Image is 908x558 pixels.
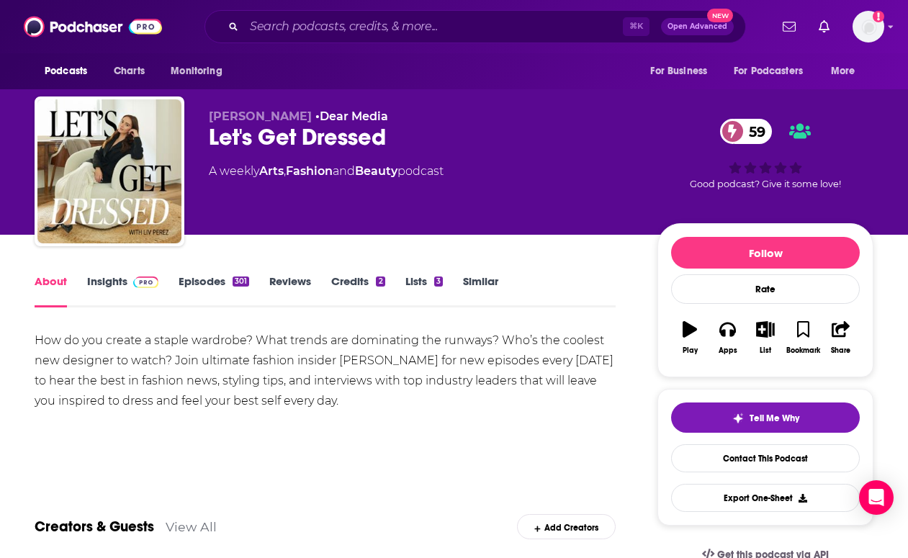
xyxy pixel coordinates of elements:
[35,330,616,411] div: How do you create a staple wardrobe? What trends are dominating the runways? Who’s the coolest ne...
[24,13,162,40] img: Podchaser - Follow, Share and Rate Podcasts
[463,274,498,307] a: Similar
[209,109,312,123] span: [PERSON_NAME]
[853,11,884,42] span: Logged in as alignPR
[873,11,884,22] svg: Add a profile image
[623,17,649,36] span: ⌘ K
[244,15,623,38] input: Search podcasts, credits, & more...
[813,14,835,39] a: Show notifications dropdown
[732,413,744,424] img: tell me why sparkle
[831,346,850,355] div: Share
[161,58,241,85] button: open menu
[104,58,153,85] a: Charts
[45,61,87,81] span: Podcasts
[114,61,145,81] span: Charts
[671,402,860,433] button: tell me why sparkleTell Me Why
[640,58,725,85] button: open menu
[831,61,855,81] span: More
[821,58,873,85] button: open menu
[671,484,860,512] button: Export One-Sheet
[690,179,841,189] span: Good podcast? Give it some love!
[517,514,616,539] div: Add Creators
[859,480,894,515] div: Open Intercom Messenger
[650,61,707,81] span: For Business
[760,346,771,355] div: List
[259,164,284,178] a: Arts
[750,413,799,424] span: Tell Me Why
[133,276,158,288] img: Podchaser Pro
[286,164,333,178] a: Fashion
[434,276,443,287] div: 3
[707,9,733,22] span: New
[661,18,734,35] button: Open AdvancedNew
[315,109,388,123] span: •
[784,312,822,364] button: Bookmark
[171,61,222,81] span: Monitoring
[822,312,860,364] button: Share
[734,61,803,81] span: For Podcasters
[405,274,443,307] a: Lists3
[683,346,698,355] div: Play
[720,119,773,144] a: 59
[166,519,217,534] a: View All
[35,518,154,536] a: Creators & Guests
[853,11,884,42] button: Show profile menu
[35,58,106,85] button: open menu
[747,312,784,364] button: List
[671,237,860,269] button: Follow
[35,274,67,307] a: About
[671,444,860,472] a: Contact This Podcast
[671,312,709,364] button: Play
[734,119,773,144] span: 59
[320,109,388,123] a: Dear Media
[87,274,158,307] a: InsightsPodchaser Pro
[204,10,746,43] div: Search podcasts, credits, & more...
[355,164,397,178] a: Beauty
[209,163,444,180] div: A weekly podcast
[786,346,820,355] div: Bookmark
[284,164,286,178] span: ,
[709,312,746,364] button: Apps
[37,99,181,243] img: Let's Get Dressed
[179,274,249,307] a: Episodes301
[376,276,385,287] div: 2
[657,109,873,199] div: 59Good podcast? Give it some love!
[233,276,249,287] div: 301
[331,274,385,307] a: Credits2
[724,58,824,85] button: open menu
[671,274,860,304] div: Rate
[777,14,801,39] a: Show notifications dropdown
[853,11,884,42] img: User Profile
[269,274,311,307] a: Reviews
[719,346,737,355] div: Apps
[333,164,355,178] span: and
[667,23,727,30] span: Open Advanced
